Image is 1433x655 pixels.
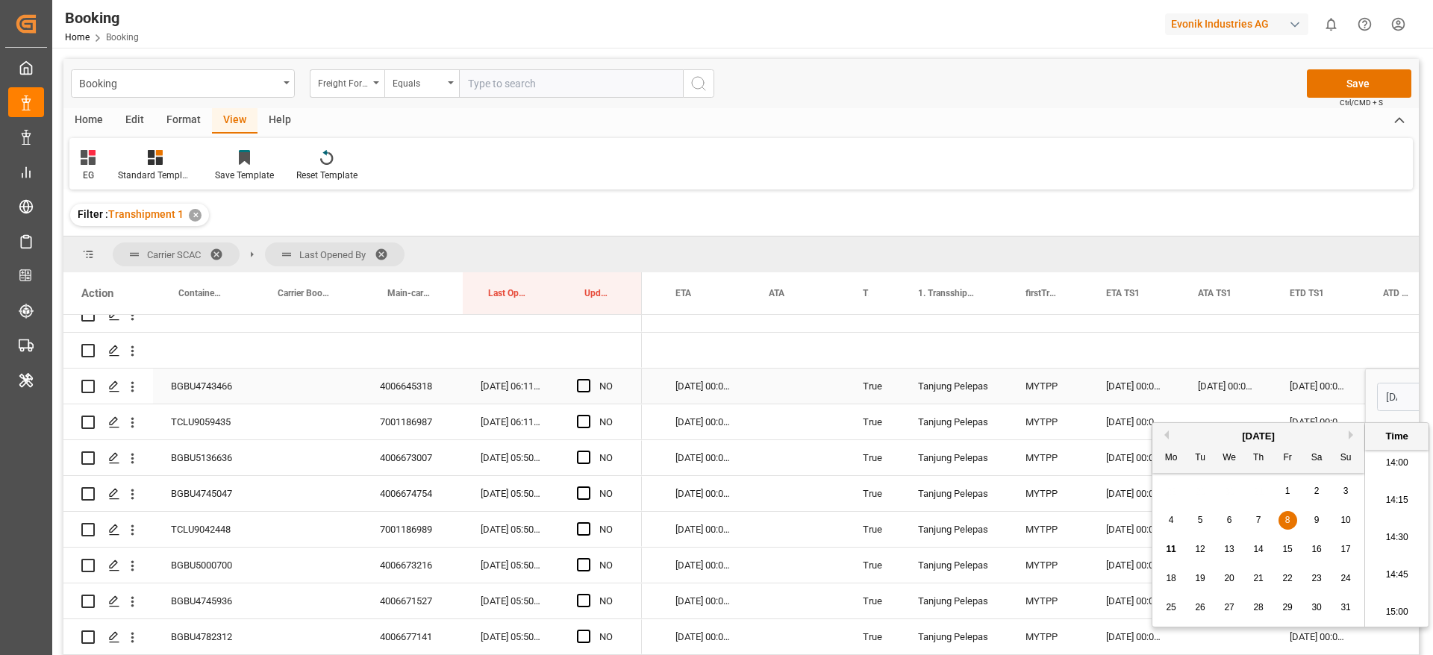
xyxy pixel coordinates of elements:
[1311,573,1321,583] span: 23
[1162,540,1181,559] div: Choose Monday, August 11th, 2025
[1249,540,1268,559] div: Choose Thursday, August 14th, 2025
[1198,515,1203,525] span: 5
[1152,429,1364,444] div: [DATE]
[1088,619,1180,654] div: [DATE] 00:00:00
[1160,430,1169,439] button: Previous Month
[1198,288,1231,298] span: ATA TS1
[1249,598,1268,617] div: Choose Thursday, August 28th, 2025
[463,583,559,618] div: [DATE] 05:50:08
[1165,13,1308,35] div: Evonik Industries AG
[1285,515,1290,525] span: 8
[1088,512,1180,547] div: [DATE] 00:00:00
[900,476,1008,511] div: Tanjung Pelepas
[658,619,751,654] div: [DATE] 00:00:00
[1169,515,1174,525] span: 4
[1166,544,1176,554] span: 11
[1365,445,1429,482] li: 14:00
[1195,602,1205,612] span: 26
[658,440,751,475] div: [DATE] 00:00:00
[1348,7,1382,41] button: Help Center
[65,7,139,29] div: Booking
[153,512,252,547] div: TCLU9042448
[1157,477,1361,622] div: month 2025-08
[463,369,559,404] div: [DATE] 06:11:54
[278,288,331,298] span: Carrier Booking No.
[599,620,624,654] div: NO
[1256,515,1261,525] span: 7
[63,369,642,404] div: Press SPACE to select this row.
[1337,540,1355,559] div: Choose Sunday, August 17th, 2025
[1008,512,1088,547] div: MYTPP
[1314,486,1320,496] span: 2
[118,169,193,182] div: Standard Templates
[1272,619,1365,654] div: [DATE] 00:00:00
[1272,369,1365,404] div: [DATE] 00:00:00
[153,404,252,439] div: TCLU9059435
[900,440,1008,475] div: Tanjung Pelepas
[1220,511,1239,530] div: Choose Wednesday, August 6th, 2025
[1224,602,1234,612] span: 27
[658,512,751,547] div: [DATE] 00:00:00
[1088,369,1180,404] div: [DATE] 00:00:00
[463,548,559,583] div: [DATE] 05:50:08
[1008,548,1088,583] div: MYTPP
[1308,569,1326,588] div: Choose Saturday, August 23rd, 2025
[257,108,302,134] div: Help
[1106,288,1140,298] span: ETA TS1
[1383,288,1410,298] span: ATD TS1
[189,209,202,222] div: ✕
[900,404,1008,439] div: Tanjung Pelepas
[1365,594,1429,631] li: 15:00
[1195,573,1205,583] span: 19
[1308,511,1326,530] div: Choose Saturday, August 9th, 2025
[1162,449,1181,468] div: Mo
[845,476,900,511] div: True
[463,440,559,475] div: [DATE] 05:50:08
[845,583,900,618] div: True
[1008,440,1088,475] div: MYTPP
[1308,449,1326,468] div: Sa
[63,476,642,512] div: Press SPACE to select this row.
[1220,540,1239,559] div: Choose Wednesday, August 13th, 2025
[599,369,624,404] div: NO
[362,583,463,618] div: 4006671527
[463,476,559,511] div: [DATE] 05:50:08
[1191,598,1210,617] div: Choose Tuesday, August 26th, 2025
[1337,598,1355,617] div: Choose Sunday, August 31st, 2025
[769,288,784,298] span: ATA
[658,548,751,583] div: [DATE] 00:00:00
[1191,540,1210,559] div: Choose Tuesday, August 12th, 2025
[1249,449,1268,468] div: Th
[1253,544,1263,554] span: 14
[1343,486,1349,496] span: 3
[1290,288,1324,298] span: ETD TS1
[153,548,252,583] div: BGBU5000700
[63,108,114,134] div: Home
[155,108,212,134] div: Format
[488,288,528,298] span: Last Opened Date
[599,513,624,547] div: NO
[153,583,252,618] div: BGBU4745936
[845,512,900,547] div: True
[1340,97,1383,108] span: Ctrl/CMD + S
[393,73,443,90] div: Equals
[1279,511,1297,530] div: Choose Friday, August 8th, 2025
[384,69,459,98] button: open menu
[599,584,624,618] div: NO
[1340,573,1350,583] span: 24
[212,108,257,134] div: View
[1220,449,1239,468] div: We
[1088,404,1180,439] div: [DATE] 00:00:00
[599,441,624,475] div: NO
[1227,515,1232,525] span: 6
[1337,511,1355,530] div: Choose Sunday, August 10th, 2025
[63,333,642,369] div: Press SPACE to select this row.
[81,169,96,182] div: EG
[63,512,642,548] div: Press SPACE to select this row.
[1165,10,1314,38] button: Evonik Industries AG
[63,297,642,333] div: Press SPACE to select this row.
[463,619,559,654] div: [DATE] 05:50:08
[845,440,900,475] div: True
[318,73,369,90] div: Freight Forwarder's Reference No.
[658,583,751,618] div: [DATE] 00:00:00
